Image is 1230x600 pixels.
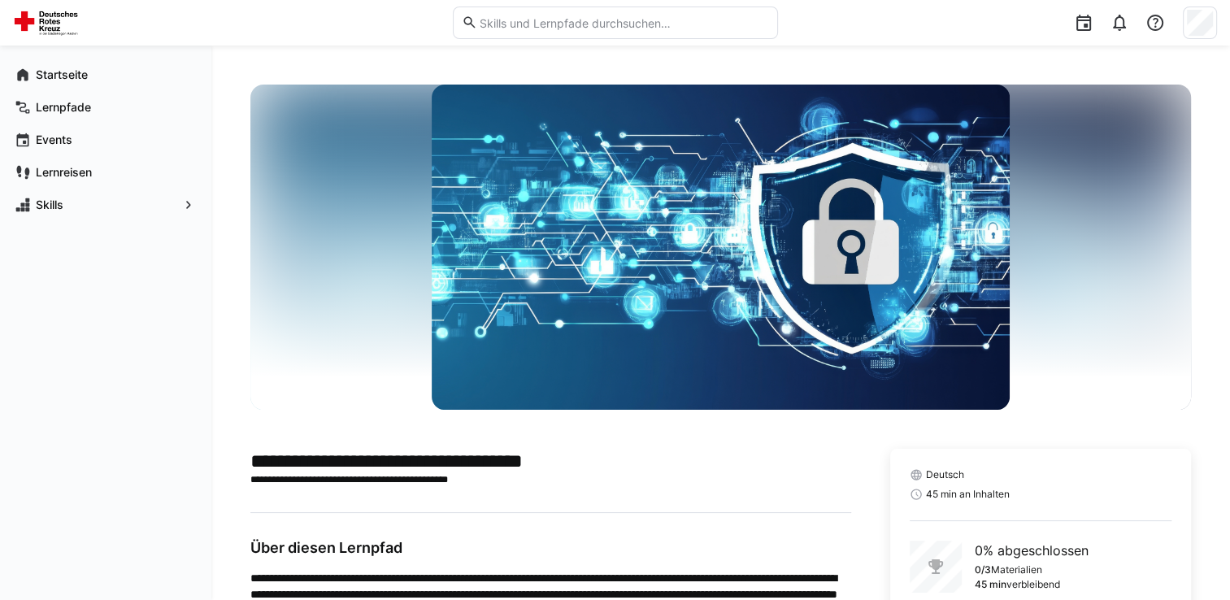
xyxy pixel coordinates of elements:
[926,468,964,481] span: Deutsch
[477,15,768,30] input: Skills und Lernpfade durchsuchen…
[975,563,991,576] p: 0/3
[926,488,1010,501] span: 45 min an Inhalten
[1006,578,1060,591] p: verbleibend
[975,541,1089,560] p: 0% abgeschlossen
[975,578,1006,591] p: 45 min
[991,563,1042,576] p: Materialien
[250,539,851,557] h3: Über diesen Lernpfad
